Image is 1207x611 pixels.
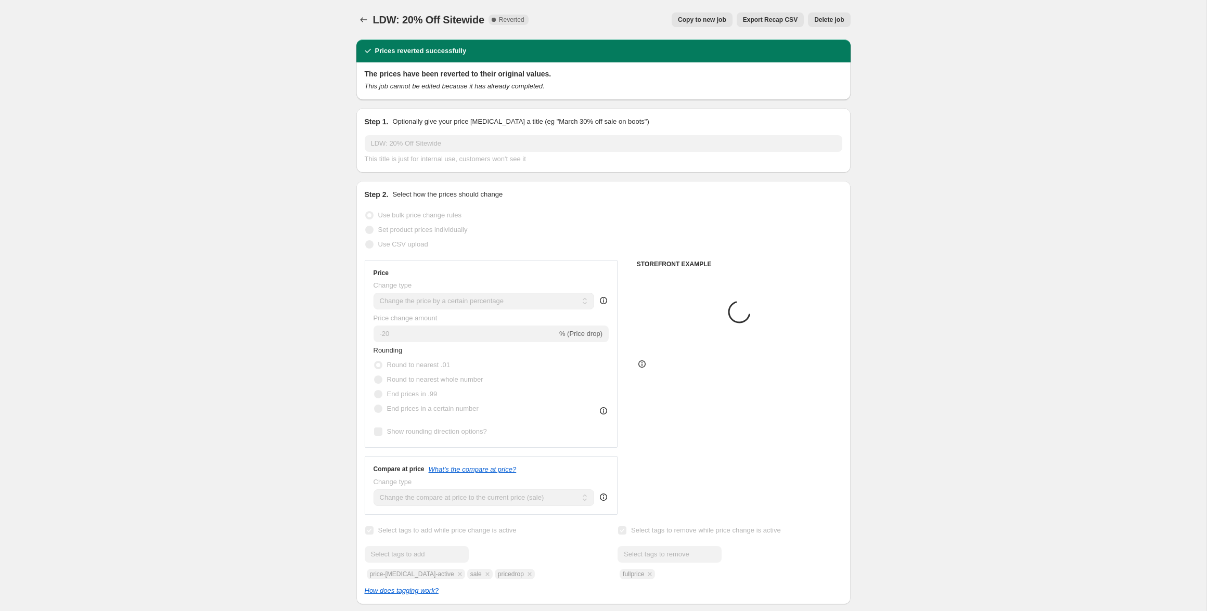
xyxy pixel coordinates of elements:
[387,390,438,398] span: End prices in .99
[814,16,844,24] span: Delete job
[598,295,609,306] div: help
[631,526,781,534] span: Select tags to remove while price change is active
[392,189,503,200] p: Select how the prices should change
[559,330,602,337] span: % (Price drop)
[429,465,517,473] button: What's the compare at price?
[374,281,412,289] span: Change type
[637,260,842,268] h6: STOREFRONT EXAMPLE
[672,12,733,27] button: Copy to new job
[499,16,524,24] span: Reverted
[373,14,484,25] span: LDW: 20% Off Sitewide
[365,69,842,79] h2: The prices have been reverted to their original values.
[374,465,425,473] h3: Compare at price
[387,427,487,435] span: Show rounding direction options?
[598,492,609,502] div: help
[365,189,389,200] h2: Step 2.
[378,211,461,219] span: Use bulk price change rules
[378,226,468,233] span: Set product prices individually
[374,314,438,322] span: Price change amount
[378,526,517,534] span: Select tags to add while price change is active
[365,155,526,163] span: This title is just for internal use, customers won't see it
[387,361,450,369] span: Round to nearest .01
[374,478,412,486] span: Change type
[808,12,850,27] button: Delete job
[365,546,469,563] input: Select tags to add
[365,587,439,594] a: How does tagging work?
[365,135,842,152] input: 30% off holiday sale
[378,240,428,248] span: Use CSV upload
[743,16,798,24] span: Export Recap CSV
[678,16,726,24] span: Copy to new job
[374,326,557,342] input: -15
[375,46,467,56] h2: Prices reverted successfully
[392,116,649,127] p: Optionally give your price [MEDICAL_DATA] a title (eg "March 30% off sale on boots")
[374,346,403,354] span: Rounding
[387,405,479,412] span: End prices in a certain number
[387,375,483,383] span: Round to nearest whole number
[618,546,722,563] input: Select tags to remove
[365,116,389,127] h2: Step 1.
[737,12,804,27] button: Export Recap CSV
[374,269,389,277] h3: Price
[365,82,545,90] i: This job cannot be edited because it has already completed.
[356,12,371,27] button: Price change jobs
